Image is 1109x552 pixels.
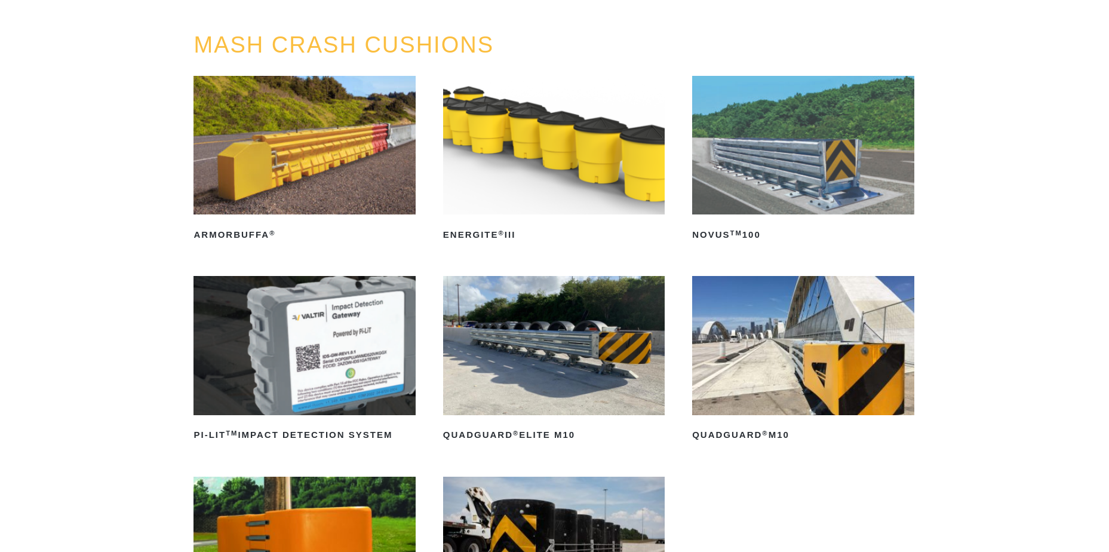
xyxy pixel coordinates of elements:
[443,426,665,445] h2: QuadGuard Elite M10
[193,276,415,444] a: PI-LITTMImpact Detection System
[443,225,665,244] h2: ENERGITE III
[513,430,519,437] sup: ®
[193,225,415,244] h2: ArmorBuffa
[692,276,914,444] a: QuadGuard®M10
[762,430,768,437] sup: ®
[443,276,665,444] a: QuadGuard®Elite M10
[692,225,914,244] h2: NOVUS 100
[730,229,742,237] sup: TM
[226,430,238,437] sup: TM
[443,76,665,244] a: ENERGITE®III
[269,229,275,237] sup: ®
[499,229,505,237] sup: ®
[193,76,415,244] a: ArmorBuffa®
[692,76,914,244] a: NOVUSTM100
[193,32,494,57] a: MASH CRASH CUSHIONS
[193,426,415,445] h2: PI-LIT Impact Detection System
[692,426,914,445] h2: QuadGuard M10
